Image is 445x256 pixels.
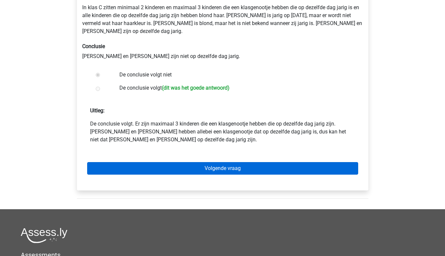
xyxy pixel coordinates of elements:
a: Volgende vraag [87,162,358,175]
p: De conclusie volgt. Er zijn maximaal 3 kinderen die een klasgenootje hebben die op dezelfde dag j... [90,120,355,144]
label: De conclusie volgt niet [119,71,347,79]
h6: (dit was het goede antwoord) [162,85,230,91]
label: De conclusie volgt [119,84,347,94]
img: Assessly logo [21,228,67,243]
strong: Uitleg: [90,107,105,114]
h6: Conclusie [82,43,363,49]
